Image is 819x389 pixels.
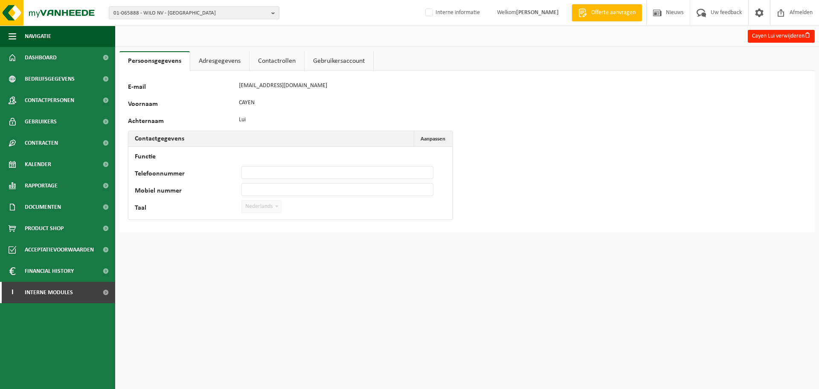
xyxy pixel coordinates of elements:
[109,6,279,19] button: 01-065888 - WILO NV - [GEOGRAPHIC_DATA]
[414,131,452,146] button: Aanpassen
[305,51,373,71] a: Gebruikersaccount
[25,154,51,175] span: Kalender
[250,51,304,71] a: Contactrollen
[25,68,75,90] span: Bedrijfsgegevens
[9,282,16,303] span: I
[135,153,241,162] label: Functie
[572,4,642,21] a: Offerte aanvragen
[516,9,559,16] strong: [PERSON_NAME]
[25,260,74,282] span: Financial History
[190,51,249,71] a: Adresgegevens
[25,196,61,218] span: Documenten
[242,201,281,213] span: Nederlands
[25,218,64,239] span: Product Shop
[25,175,58,196] span: Rapportage
[128,131,191,146] h2: Contactgegevens
[25,111,57,132] span: Gebruikers
[25,47,57,68] span: Dashboard
[748,30,815,43] button: Cayen Lui verwijderen
[589,9,638,17] span: Offerte aanvragen
[241,200,282,213] span: Nederlands
[25,90,74,111] span: Contactpersonen
[25,132,58,154] span: Contracten
[128,101,235,109] label: Voornaam
[424,6,480,19] label: Interne informatie
[135,205,241,213] label: Taal
[25,26,51,47] span: Navigatie
[421,136,445,142] span: Aanpassen
[135,187,241,196] label: Mobiel nummer
[25,239,94,260] span: Acceptatievoorwaarden
[128,84,235,92] label: E-mail
[135,170,241,179] label: Telefoonnummer
[25,282,73,303] span: Interne modules
[128,118,235,126] label: Achternaam
[113,7,268,20] span: 01-065888 - WILO NV - [GEOGRAPHIC_DATA]
[119,51,190,71] a: Persoonsgegevens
